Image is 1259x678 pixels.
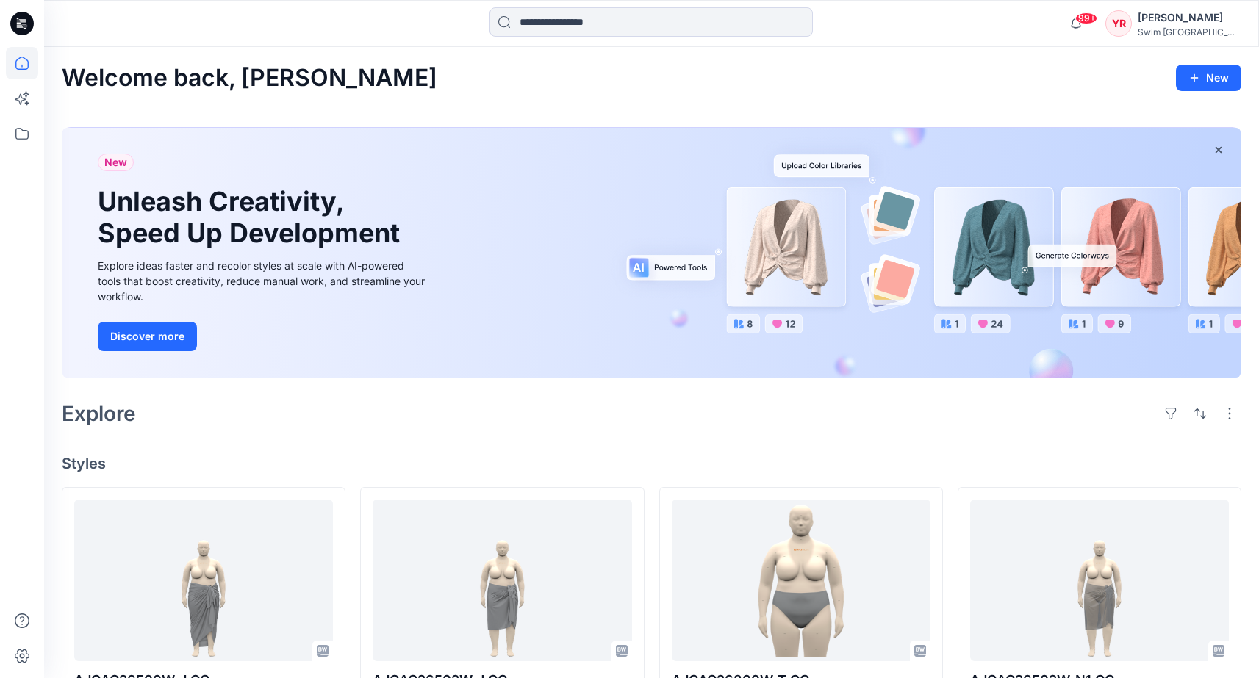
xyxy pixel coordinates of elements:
div: Swim [GEOGRAPHIC_DATA] [1138,26,1241,37]
a: AJCAG26502W-N1 GC [970,500,1229,661]
button: New [1176,65,1241,91]
div: Explore ideas faster and recolor styles at scale with AI-powered tools that boost creativity, red... [98,258,428,304]
h1: Unleash Creativity, Speed Up Development [98,186,406,249]
span: New [104,154,127,171]
a: Discover more [98,322,428,351]
h2: Explore [62,402,136,425]
div: [PERSON_NAME] [1138,9,1241,26]
span: 99+ [1075,12,1097,24]
a: AJCAG26502W-J GC [373,500,631,661]
button: Discover more [98,322,197,351]
h2: Welcome back, [PERSON_NAME] [62,65,437,92]
a: AJCAG26800W-T GC [672,500,930,661]
div: YR [1105,10,1132,37]
a: AJCAG26500W-J GC [74,500,333,661]
h4: Styles [62,455,1241,472]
